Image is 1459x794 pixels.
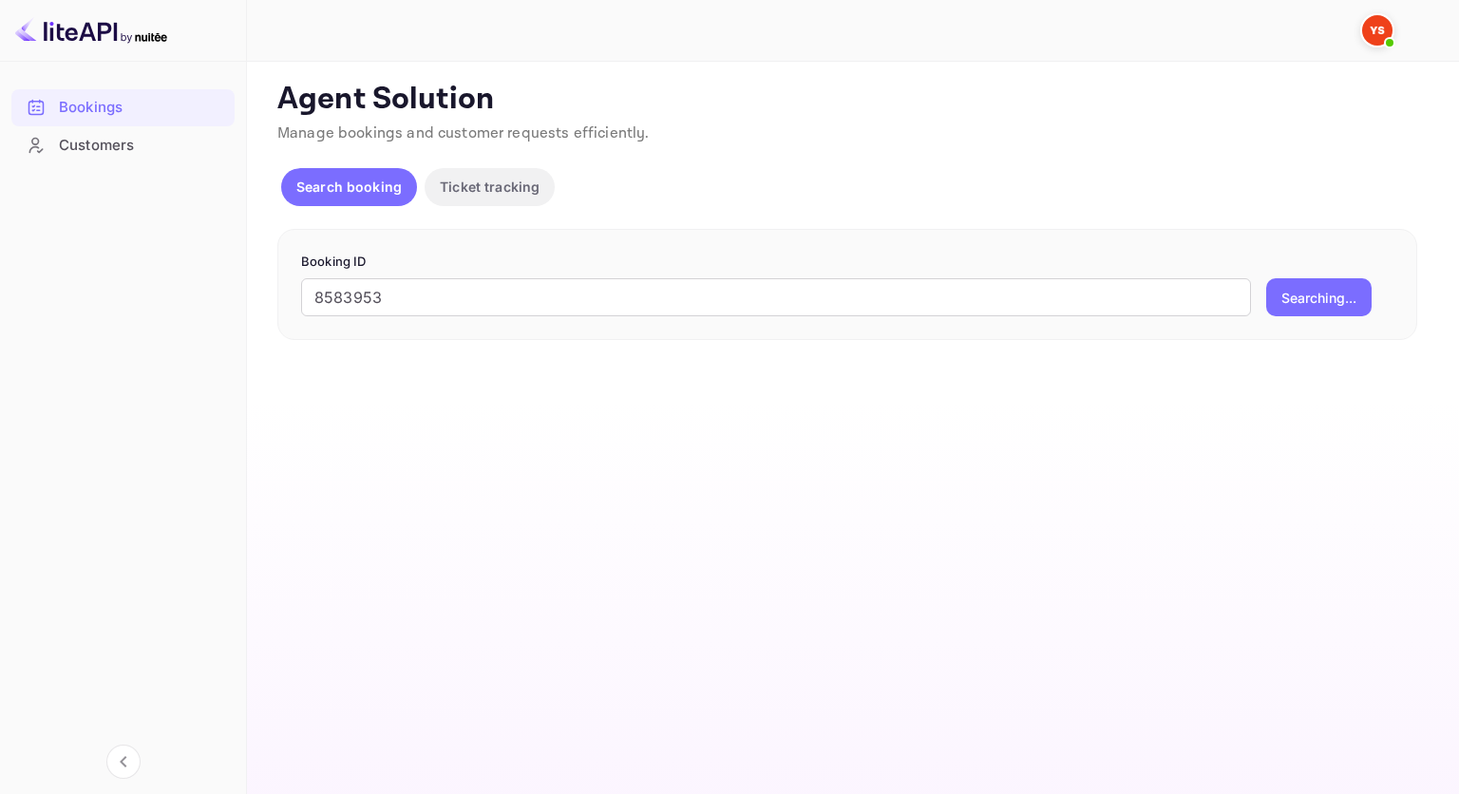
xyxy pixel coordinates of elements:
[1362,15,1393,46] img: Yandex Support
[440,177,540,197] p: Ticket tracking
[296,177,402,197] p: Search booking
[11,89,235,126] div: Bookings
[301,278,1251,316] input: Enter Booking ID (e.g., 63782194)
[277,81,1425,119] p: Agent Solution
[277,123,650,143] span: Manage bookings and customer requests efficiently.
[15,15,167,46] img: LiteAPI logo
[59,135,225,157] div: Customers
[11,89,235,124] a: Bookings
[59,97,225,119] div: Bookings
[1266,278,1372,316] button: Searching...
[11,127,235,162] a: Customers
[106,745,141,779] button: Collapse navigation
[11,127,235,164] div: Customers
[301,253,1393,272] p: Booking ID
